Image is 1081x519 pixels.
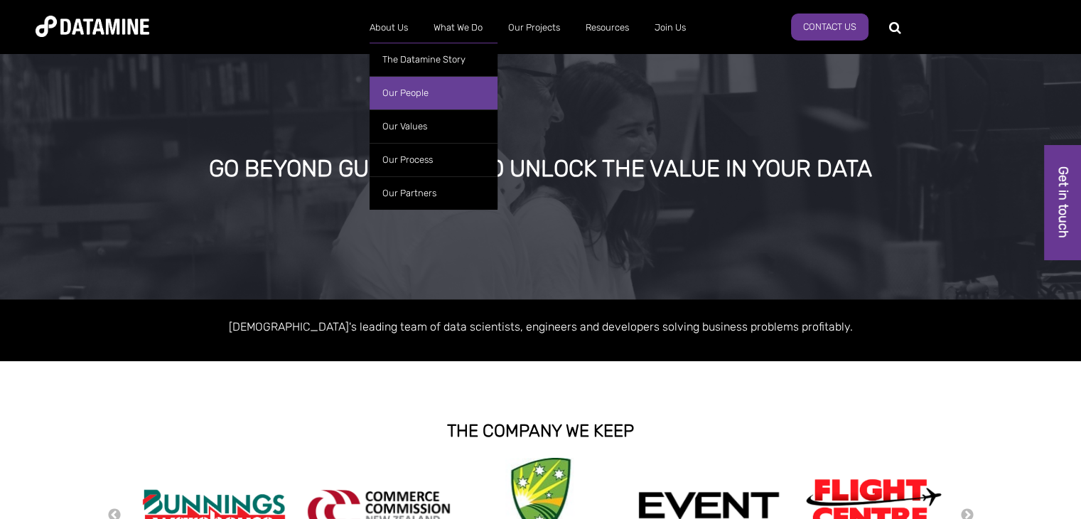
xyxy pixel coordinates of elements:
[370,109,498,143] a: Our Values
[370,43,498,76] a: The Datamine Story
[136,317,946,336] p: [DEMOGRAPHIC_DATA]'s leading team of data scientists, engineers and developers solving business p...
[642,9,699,46] a: Join Us
[1045,145,1081,259] a: Get in touch
[791,14,868,41] a: Contact Us
[447,421,634,441] strong: THE COMPANY WE KEEP
[370,143,498,176] a: Our Process
[370,76,498,109] a: Our People
[573,9,642,46] a: Resources
[421,9,495,46] a: What We Do
[357,9,421,46] a: About Us
[495,9,573,46] a: Our Projects
[370,176,498,210] a: Our Partners
[127,156,955,182] div: GO BEYOND GUESSWORK TO UNLOCK THE VALUE IN YOUR DATA
[36,16,149,37] img: Datamine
